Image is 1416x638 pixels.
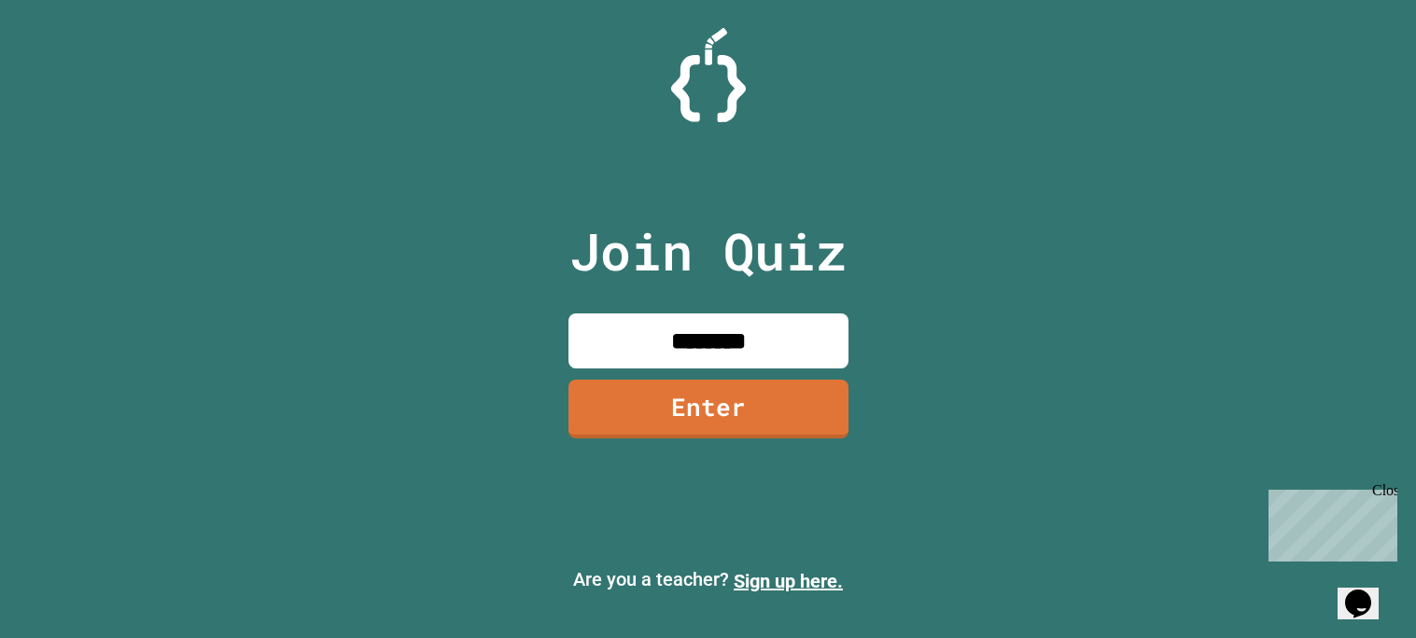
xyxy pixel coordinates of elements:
[15,565,1401,595] p: Are you a teacher?
[1338,563,1397,619] iframe: chat widget
[568,380,848,438] a: Enter
[7,7,129,118] div: Chat with us now!Close
[569,213,847,290] p: Join Quiz
[671,28,746,122] img: Logo.svg
[734,570,843,592] a: Sign up here.
[1261,482,1397,562] iframe: chat widget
